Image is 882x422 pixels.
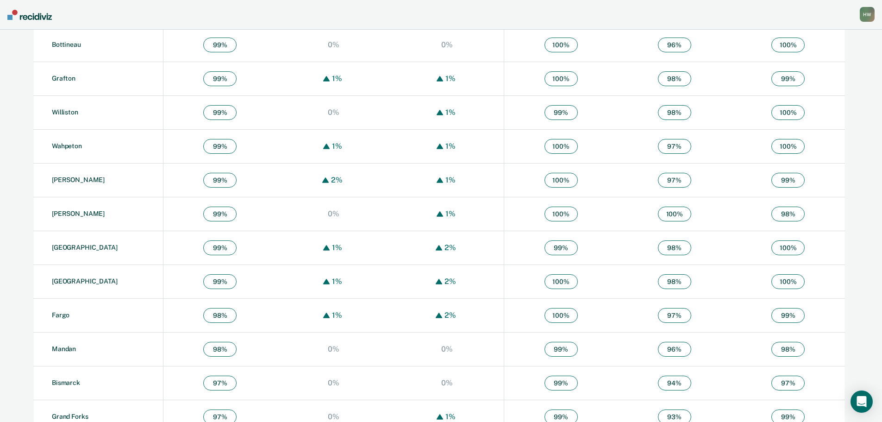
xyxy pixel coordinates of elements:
div: 1% [330,142,344,151]
span: 99 % [203,173,237,188]
div: 1% [330,311,344,320]
span: 100 % [771,38,805,52]
span: 96 % [658,38,691,52]
span: 99 % [203,240,237,255]
span: 99 % [544,105,578,120]
span: 97 % [658,173,691,188]
span: 99 % [203,139,237,154]
span: 100 % [544,308,578,323]
span: 100 % [544,274,578,289]
div: 1% [443,74,458,83]
div: H W [860,7,875,22]
a: [GEOGRAPHIC_DATA] [52,277,118,285]
span: 97 % [658,139,691,154]
a: Mandan [52,345,76,353]
span: 100 % [544,139,578,154]
span: 100 % [544,71,578,86]
div: 1% [443,412,458,421]
span: 98 % [771,207,805,221]
span: 98 % [203,308,237,323]
span: 99 % [203,38,237,52]
span: 98 % [203,342,237,357]
a: [GEOGRAPHIC_DATA] [52,244,118,251]
button: HW [860,7,875,22]
a: [PERSON_NAME] [52,176,105,183]
div: 0% [439,40,455,49]
span: 99 % [544,240,578,255]
span: 94 % [658,376,691,391]
a: Grand Forks [52,413,88,420]
span: 100 % [771,274,805,289]
div: 0% [325,412,342,421]
span: 100 % [658,207,691,221]
div: 0% [325,345,342,353]
a: Wahpeton [52,142,82,150]
a: Bottineau [52,41,81,48]
span: 99 % [544,376,578,391]
span: 100 % [771,139,805,154]
span: 96 % [658,342,691,357]
span: 100 % [544,207,578,221]
div: 0% [325,209,342,218]
div: 2% [442,311,458,320]
div: 0% [325,378,342,387]
span: 99 % [771,173,805,188]
span: 98 % [658,240,691,255]
div: 1% [443,108,458,117]
div: 1% [330,243,344,252]
div: Open Intercom Messenger [851,391,873,413]
div: 1% [443,209,458,218]
span: 98 % [658,274,691,289]
a: [PERSON_NAME] [52,210,105,217]
div: 0% [325,108,342,117]
div: 0% [439,345,455,353]
div: 2% [329,176,345,184]
span: 99 % [771,308,805,323]
span: 99 % [203,207,237,221]
div: 1% [330,74,344,83]
span: 100 % [771,105,805,120]
a: Williston [52,108,78,116]
div: 1% [443,176,458,184]
a: Bismarck [52,379,80,386]
span: 100 % [544,38,578,52]
span: 100 % [771,240,805,255]
span: 99 % [203,71,237,86]
span: 99 % [771,71,805,86]
span: 98 % [771,342,805,357]
span: 97 % [771,376,805,391]
div: 1% [443,142,458,151]
div: 0% [325,40,342,49]
span: 97 % [203,376,237,391]
div: 2% [442,243,458,252]
span: 99 % [544,342,578,357]
span: 99 % [203,274,237,289]
span: 100 % [544,173,578,188]
span: 98 % [658,105,691,120]
span: 99 % [203,105,237,120]
div: 2% [442,277,458,286]
span: 97 % [658,308,691,323]
img: Recidiviz [7,10,52,20]
div: 1% [330,277,344,286]
a: Fargo [52,311,69,319]
a: Grafton [52,75,75,82]
div: 0% [439,378,455,387]
span: 98 % [658,71,691,86]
